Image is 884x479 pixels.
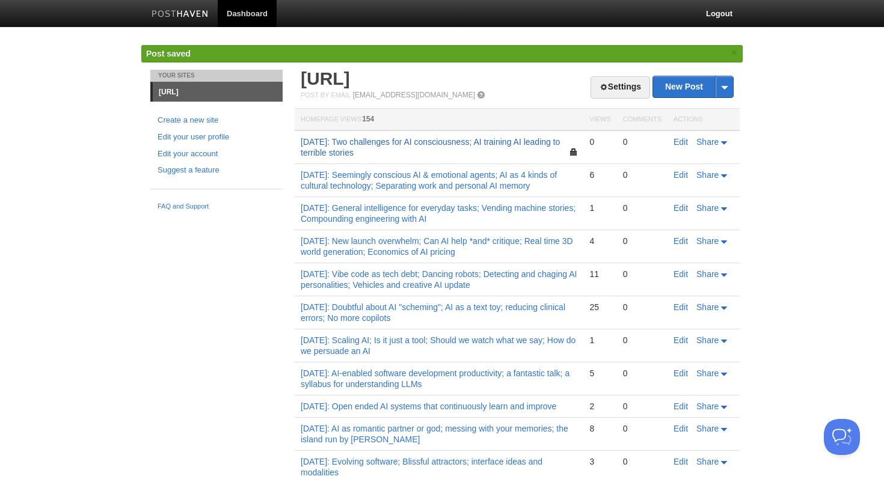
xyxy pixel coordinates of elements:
[623,169,661,180] div: 0
[674,368,688,378] a: Edit
[583,109,616,131] th: Views
[589,302,610,313] div: 25
[674,203,688,213] a: Edit
[301,69,350,88] a: [URL]
[589,335,610,346] div: 1
[158,201,275,212] a: FAQ and Support
[301,203,576,224] a: [DATE]: General intelligence for everyday tasks; Vending machine stories; Compounding engineering...
[362,115,374,123] span: 154
[623,302,661,313] div: 0
[589,169,610,180] div: 6
[301,170,557,191] a: [DATE]: Seemingly conscious AI & emotional agents; AI as 4 kinds of cultural technology; Separati...
[696,236,719,246] span: Share
[696,137,719,147] span: Share
[674,457,688,466] a: Edit
[150,70,283,82] li: Your Sites
[674,401,688,411] a: Edit
[158,131,275,144] a: Edit your user profile
[591,76,650,99] a: Settings
[617,109,668,131] th: Comments
[589,368,610,379] div: 5
[729,45,740,60] a: ×
[696,170,719,180] span: Share
[152,10,209,19] img: Posthaven-bar
[301,424,568,444] a: [DATE]: AI as romantic partner or god; messing with your memories; the island run by [PERSON_NAME]
[674,335,688,345] a: Edit
[696,203,719,213] span: Share
[353,91,475,99] a: [EMAIL_ADDRESS][DOMAIN_NAME]
[674,424,688,433] a: Edit
[158,114,275,127] a: Create a new site
[623,401,661,412] div: 0
[146,49,191,58] span: Post saved
[589,203,610,213] div: 1
[674,137,688,147] a: Edit
[589,236,610,246] div: 4
[668,109,740,131] th: Actions
[153,82,283,102] a: [URL]
[589,423,610,434] div: 8
[301,368,569,389] a: [DATE]: AI-enabled software development productivity; a fantastic talk; a syllabus for understand...
[696,302,719,312] span: Share
[301,269,577,290] a: [DATE]: Vibe code as tech debt; Dancing robots; Detecting and chaging AI personalities; Vehicles ...
[301,302,565,323] a: [DATE]: Doubtful about AI "scheming"; AI as a text toy; reducing clinical errors; No more copilots
[301,401,556,411] a: [DATE]: Open ended AI systems that continuously learn and improve
[623,236,661,246] div: 0
[301,236,573,257] a: [DATE]: New launch overwhelm; Can AI help *and* critique; Real time 3D world generation; Economic...
[623,269,661,279] div: 0
[623,335,661,346] div: 0
[696,335,719,345] span: Share
[589,401,610,412] div: 2
[623,456,661,467] div: 0
[158,148,275,160] a: Edit your account
[158,164,275,177] a: Suggest a feature
[696,424,719,433] span: Share
[301,457,542,477] a: [DATE]: Evolving software; Blissful attractors; interface ideas and modalities
[653,76,733,97] a: New Post
[589,269,610,279] div: 11
[295,109,583,131] th: Homepage Views
[674,302,688,312] a: Edit
[589,136,610,147] div: 0
[696,368,719,378] span: Share
[301,137,560,157] a: [DATE]: Two challenges for AI consciousness; AI training AI leading to terrible stories
[301,91,351,99] span: Post by Email
[623,423,661,434] div: 0
[696,401,719,411] span: Share
[674,170,688,180] a: Edit
[674,236,688,246] a: Edit
[696,269,719,279] span: Share
[623,203,661,213] div: 0
[674,269,688,279] a: Edit
[301,335,576,356] a: [DATE]: Scaling AI; Is it just a tool; Should we watch what we say; How do we persuade an AI
[589,456,610,467] div: 3
[696,457,719,466] span: Share
[824,419,860,455] iframe: Help Scout Beacon - Open
[623,136,661,147] div: 0
[623,368,661,379] div: 0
